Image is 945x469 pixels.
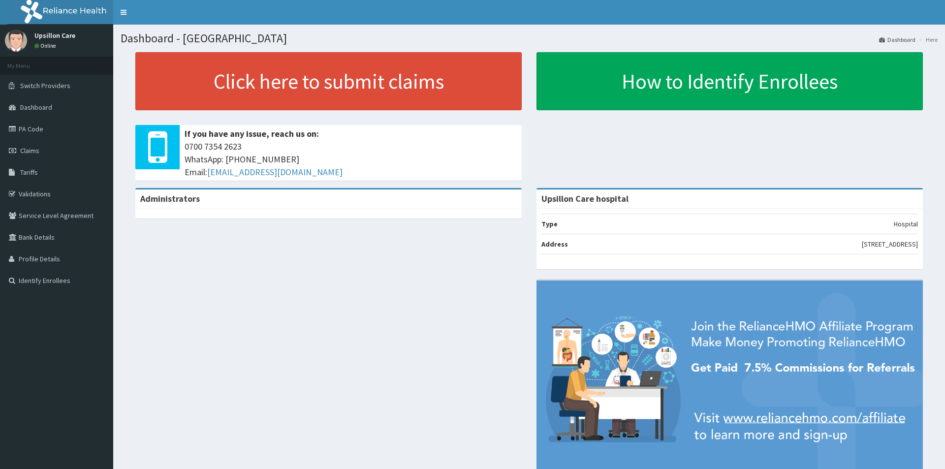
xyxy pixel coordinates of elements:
span: Dashboard [20,103,52,112]
li: Here [916,35,938,44]
b: Type [541,219,558,228]
a: [EMAIL_ADDRESS][DOMAIN_NAME] [207,166,343,178]
span: 0700 7354 2623 WhatsApp: [PHONE_NUMBER] Email: [185,140,517,178]
a: How to Identify Enrollees [536,52,923,110]
span: Switch Providers [20,81,70,90]
a: Dashboard [879,35,915,44]
img: User Image [5,30,27,52]
a: Online [34,42,58,49]
b: Address [541,240,568,249]
h1: Dashboard - [GEOGRAPHIC_DATA] [121,32,938,45]
p: [STREET_ADDRESS] [862,239,918,249]
strong: Upsillon Care hospital [541,193,629,204]
b: If you have any issue, reach us on: [185,128,319,139]
p: Hospital [894,219,918,229]
span: Tariffs [20,168,38,177]
b: Administrators [140,193,200,204]
a: Click here to submit claims [135,52,522,110]
span: Claims [20,146,39,155]
p: Upsillon Care [34,32,75,39]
